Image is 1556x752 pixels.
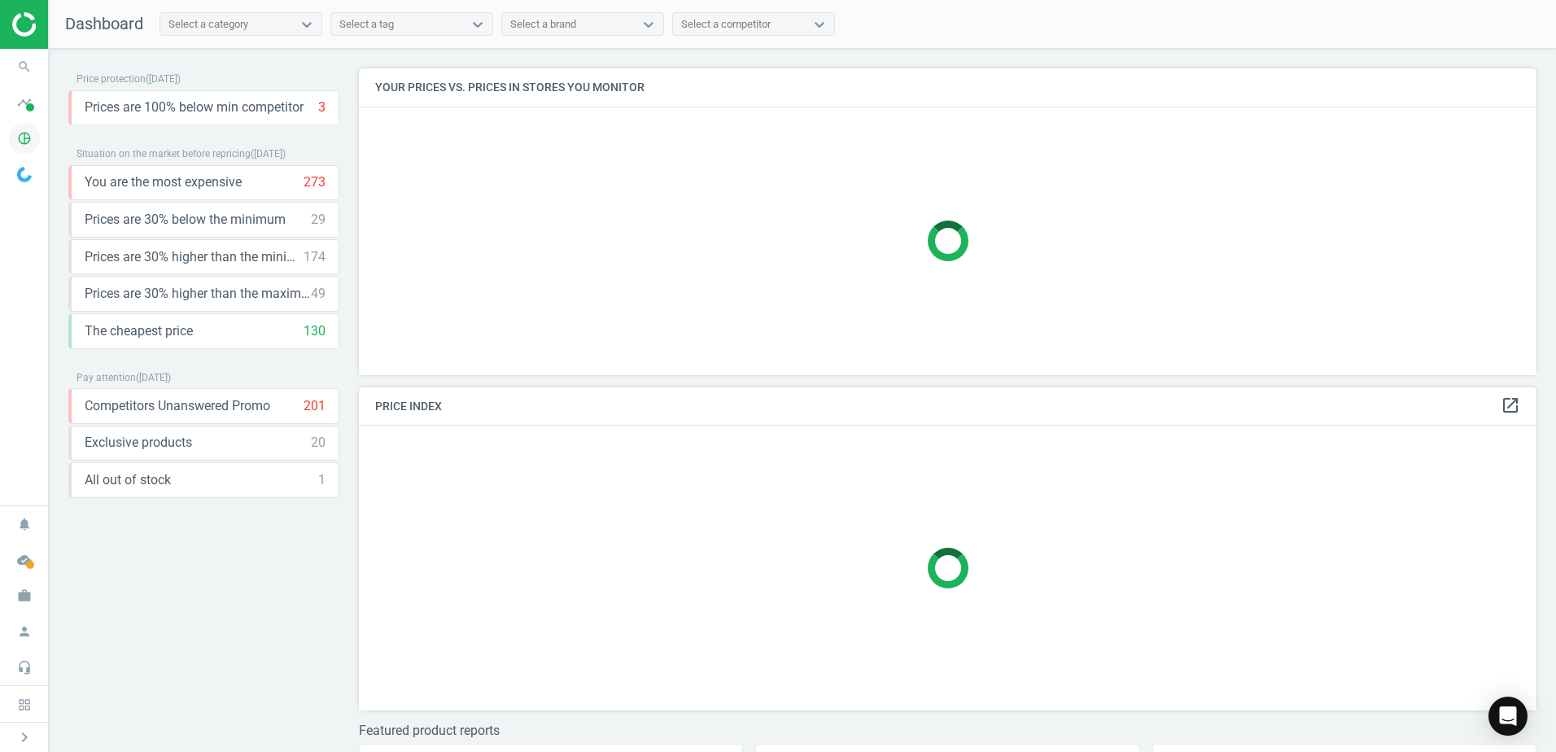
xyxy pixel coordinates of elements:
[9,616,40,647] i: person
[9,123,40,154] i: pie_chart_outlined
[339,17,394,32] div: Select a tag
[311,285,326,303] div: 49
[17,167,32,182] img: wGWNvw8QSZomAAAAABJRU5ErkJggg==
[251,148,286,160] span: ( [DATE] )
[85,471,171,489] span: All out of stock
[359,387,1536,426] h4: Price Index
[15,728,34,747] i: chevron_right
[85,322,193,340] span: The cheapest price
[85,173,242,191] span: You are the most expensive
[1488,697,1528,736] div: Open Intercom Messenger
[76,372,136,383] span: Pay attention
[9,51,40,82] i: search
[12,12,128,37] img: ajHJNr6hYgQAAAAASUVORK5CYII=
[136,372,171,383] span: ( [DATE] )
[318,98,326,116] div: 3
[76,73,146,85] span: Price protection
[510,17,576,32] div: Select a brand
[65,14,143,33] span: Dashboard
[9,87,40,118] i: timeline
[1501,396,1520,417] a: open_in_new
[311,434,326,452] div: 20
[85,397,270,415] span: Competitors Unanswered Promo
[359,723,1536,738] h3: Featured product reports
[318,471,326,489] div: 1
[85,285,311,303] span: Prices are 30% higher than the maximal
[9,509,40,540] i: notifications
[1501,396,1520,415] i: open_in_new
[4,727,45,748] button: chevron_right
[9,580,40,611] i: work
[76,148,251,160] span: Situation on the market before repricing
[681,17,771,32] div: Select a competitor
[85,248,304,266] span: Prices are 30% higher than the minimum
[85,98,304,116] span: Prices are 100% below min competitor
[304,322,326,340] div: 130
[304,397,326,415] div: 201
[304,248,326,266] div: 174
[359,68,1536,107] h4: Your prices vs. prices in stores you monitor
[85,434,192,452] span: Exclusive products
[9,652,40,683] i: headset_mic
[85,211,286,229] span: Prices are 30% below the minimum
[304,173,326,191] div: 273
[311,211,326,229] div: 29
[9,544,40,575] i: cloud_done
[146,73,181,85] span: ( [DATE] )
[168,17,248,32] div: Select a category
